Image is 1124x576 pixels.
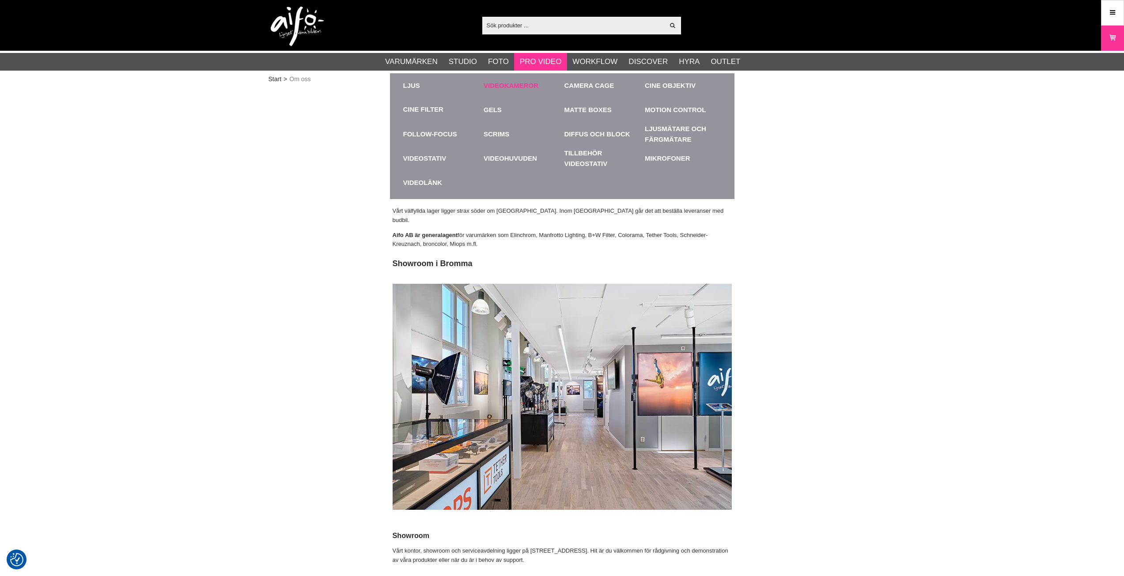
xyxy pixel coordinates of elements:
[520,56,561,68] a: Pro Video
[403,146,480,170] a: Videostativ
[484,146,560,170] a: Videohuvuden
[449,56,477,68] a: Studio
[10,553,23,566] img: Revisit consent button
[271,7,324,46] img: logo.png
[269,75,282,84] a: Start
[679,56,700,68] a: Hyra
[488,56,509,68] a: Foto
[645,146,721,170] a: Mikrofoner
[10,552,23,568] button: Samtyckesinställningar
[564,122,641,146] a: Diffus och Block
[385,56,438,68] a: Varumärken
[403,105,443,115] a: Cine Filter
[403,122,480,146] a: Follow-Focus
[564,73,641,98] a: Camera Cage
[564,146,641,170] a: Tillbehör Videostativ
[484,122,560,146] a: Scrims
[393,232,458,238] strong: Aifo AB är generalagent
[393,531,732,541] h3: Showroom
[572,56,617,68] a: Workflow
[484,73,560,98] a: Videokameror
[393,258,732,269] h2: Showroom i Bromma
[393,546,732,565] p: Vårt kontor, showroom och serviceavdelning ligger på [STREET_ADDRESS]. Hit är du välkommen för rå...
[711,56,740,68] a: Outlet
[393,207,732,225] p: Vårt välfyllda lager ligger strax söder om [GEOGRAPHIC_DATA]. Inom [GEOGRAPHIC_DATA] går det att ...
[289,75,310,84] span: Om oss
[645,98,721,122] a: Motion Control
[403,73,480,98] a: Ljus
[482,19,665,32] input: Sök produkter ...
[284,75,287,84] span: >
[393,231,732,249] p: för varumärken som Elinchrom, Manfrotto Lighting, B+W Filter, Colorama, Tether Tools, Schneider-K...
[628,56,668,68] a: Discover
[393,284,732,510] img: Welcome to Aifo Showroom
[564,98,641,122] a: Matte Boxes
[403,170,480,195] a: Videolänk
[645,122,721,146] a: Ljusmätare och Färgmätare
[484,98,560,122] a: Gels
[645,73,721,98] a: Cine Objektiv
